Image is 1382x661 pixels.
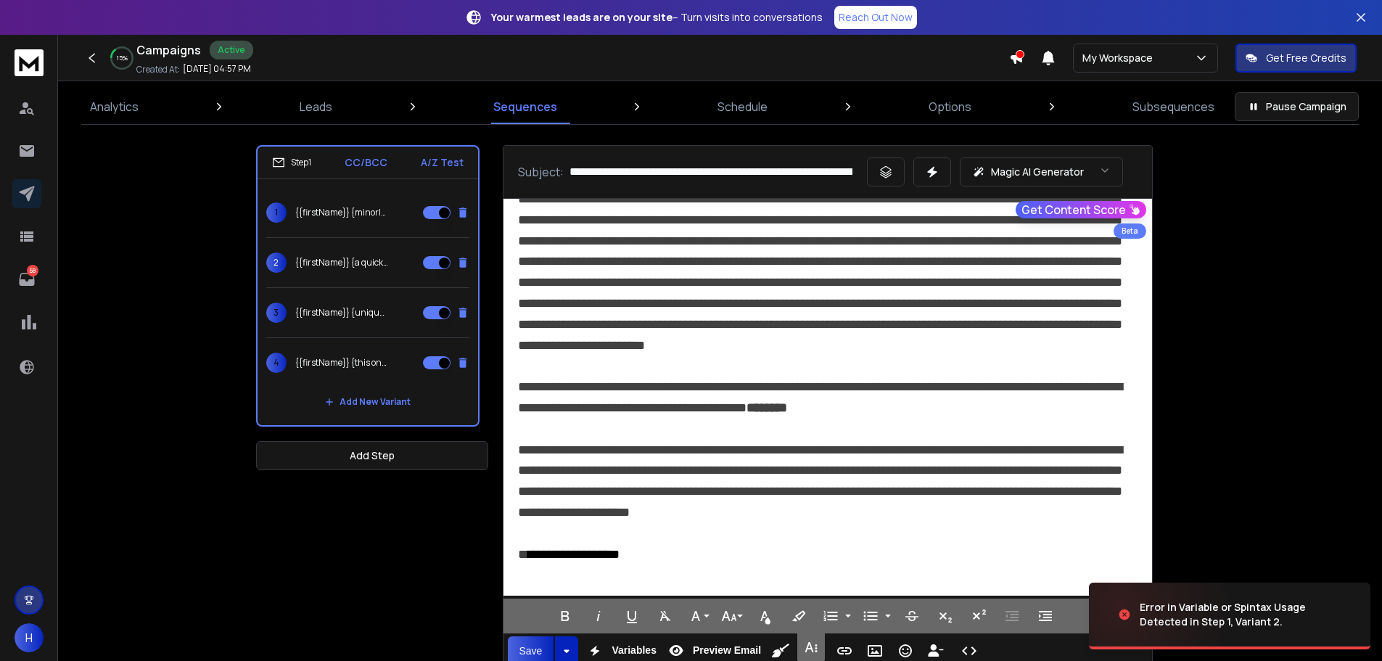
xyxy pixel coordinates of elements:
p: 58 [27,265,38,276]
button: Decrease Indent (Ctrl+[) [998,602,1026,631]
p: Subject: [518,163,564,181]
span: Preview Email [690,644,764,657]
a: 58 [12,265,41,294]
button: Subscript [931,602,959,631]
p: Created At: [136,64,180,75]
button: Get Free Credits [1235,44,1357,73]
p: Analytics [90,98,139,115]
p: CC/BCC [345,155,387,170]
button: Magic AI Generator [960,157,1123,186]
div: Error in Variable or Spintax Usage Detected in Step 1, Variant 2. [1140,600,1353,629]
button: Clear Formatting [651,602,679,631]
button: Italic (Ctrl+I) [585,602,612,631]
button: Pause Campaign [1235,92,1359,121]
a: Leads [291,89,341,124]
button: Strikethrough (Ctrl+S) [898,602,926,631]
button: Underline (Ctrl+U) [618,602,646,631]
img: logo [15,49,44,76]
span: Variables [609,644,659,657]
p: Leads [300,98,332,115]
button: H [15,623,44,652]
span: 2 [266,253,287,273]
button: Increase Indent (Ctrl+]) [1032,602,1059,631]
p: {{firstName}} {a quick pivot|a subtle shift|gentle change|a tiny move|increase momentum|small fix... [295,257,388,268]
a: Schedule [709,89,776,124]
button: Unordered List [882,602,894,631]
h1: Campaigns [136,41,201,59]
p: My Workspace [1082,51,1159,65]
p: Subsequences [1132,98,1214,115]
button: Ordered List [842,602,854,631]
button: Bold (Ctrl+B) [551,602,579,631]
img: image [1089,575,1234,654]
p: [DATE] 04:57 PM [183,63,251,75]
a: Subsequences [1124,89,1223,124]
a: Sequences [485,89,566,124]
span: 1 [266,202,287,223]
span: 3 [266,303,287,323]
p: Get Free Credits [1266,51,1346,65]
p: Schedule [717,98,768,115]
p: {{firstName}} {unique find with lasting value|just one tweak|refine slightly|pivot small|subtle s... [295,307,388,319]
a: Reach Out Now [834,6,917,29]
div: Beta [1114,223,1146,239]
strong: Your warmest leads are on your site [491,10,673,24]
button: Add Step [256,441,488,470]
span: 4 [266,353,287,373]
div: Active [210,41,253,59]
a: Options [920,89,980,124]
button: Ordered List [817,602,844,631]
div: Step 1 [272,156,311,169]
p: Options [929,98,971,115]
button: Superscript [965,602,992,631]
p: Sequences [493,98,557,115]
button: Get Content Score [1016,201,1146,218]
button: Unordered List [857,602,884,631]
p: Reach Out Now [839,10,913,25]
p: {{firstName}} {this one’s special|a hidden truth|a simple switch|subtle pivot|a micro-step|tiny s... [295,357,388,369]
button: Font Family [685,602,712,631]
p: A/Z Test [421,155,464,170]
button: Add New Variant [313,387,422,416]
p: 15 % [117,54,128,62]
button: Font Size [718,602,746,631]
p: {{firstName}} {minor|small|tiny|modest|little} {shift|pivot|alteration|course change|slight chang... [295,207,388,218]
a: Analytics [81,89,147,124]
p: – Turn visits into conversations [491,10,823,25]
li: Step1CC/BCCA/Z Test1{{firstName}} {minor|small|tiny|modest|little} {shift|pivot|alteration|course... [256,145,480,427]
p: Magic AI Generator [991,165,1084,179]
